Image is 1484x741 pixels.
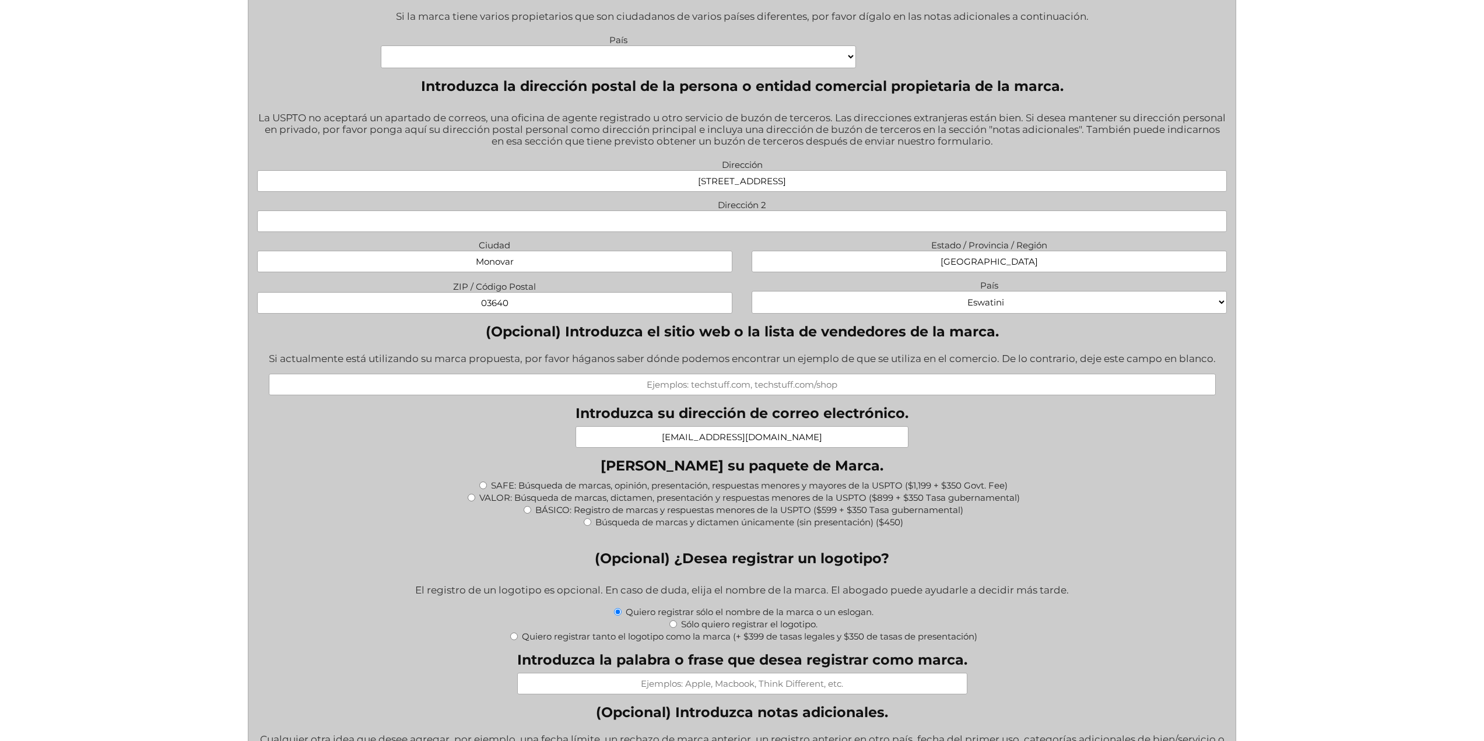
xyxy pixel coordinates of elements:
label: Introduzca la palabra o frase que desea registrar como marca. [517,651,967,668]
label: Estado / Provincia / Región [752,237,1227,251]
div: La USPTO no aceptará un apartado de correos, una oficina de agente registrado u otro servicio de ... [257,104,1227,156]
label: (Opcional) Introduzca notas adicionales. [257,704,1227,721]
div: Si actualmente está utilizando su marca propuesta, por favor háganos saber dónde podemos encontra... [269,345,1216,374]
div: El registro de un logotipo es opcional. En caso de duda, elija el nombre de la marca. El abogado ... [257,577,1227,605]
label: Dirección [257,156,1227,170]
label: Quiero registrar sólo el nombre de la marca o un eslogan. [626,606,873,617]
legend: (Opcional) ¿Desea registrar un logotipo? [595,550,889,567]
label: VALOR: Búsqueda de marcas, dictamen, presentación y respuestas menores de la USPTO ($899 + $350 T... [479,492,1020,503]
label: Quiero registrar tanto el logotipo como la marca (+ $399 de tasas legales y $350 de tasas de pres... [522,631,977,642]
label: SAFE: Búsqueda de marcas, opinión, presentación, respuestas menores y mayores de la USPTO ($1,199... [491,480,1008,491]
label: Introduzca su dirección de correo electrónico. [576,405,908,422]
label: Ciudad [257,237,732,251]
label: ZIP / Código Postal [257,278,732,292]
legend: Introduzca la dirección postal de la persona o entidad comercial propietaria de la marca. [421,78,1064,94]
label: BÁSICO: Registro de marcas y respuestas menores de la USPTO ($599 + $350 Tasa gubernamental) [535,504,963,515]
label: País [752,277,1227,291]
label: Dirección 2 [257,196,1227,210]
legend: [PERSON_NAME] su paquete de Marca. [601,457,883,474]
label: (Opcional) Introduzca el sitio web o la lista de vendedores de la marca. [269,323,1216,340]
label: País [381,31,856,45]
label: Sólo quiero registrar el logotipo. [681,619,818,630]
input: Ejemplos: techstuff.com, techstuff.com/shop [269,374,1216,395]
div: Si la marca tiene varios propietarios que son ciudadanos de varios países diferentes, por favor d... [257,3,1227,31]
label: Búsqueda de marcas y dictamen únicamente (sin presentación) ($450) [595,517,903,528]
input: Ejemplos: Apple, Macbook, Think Different, etc. [517,673,967,694]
